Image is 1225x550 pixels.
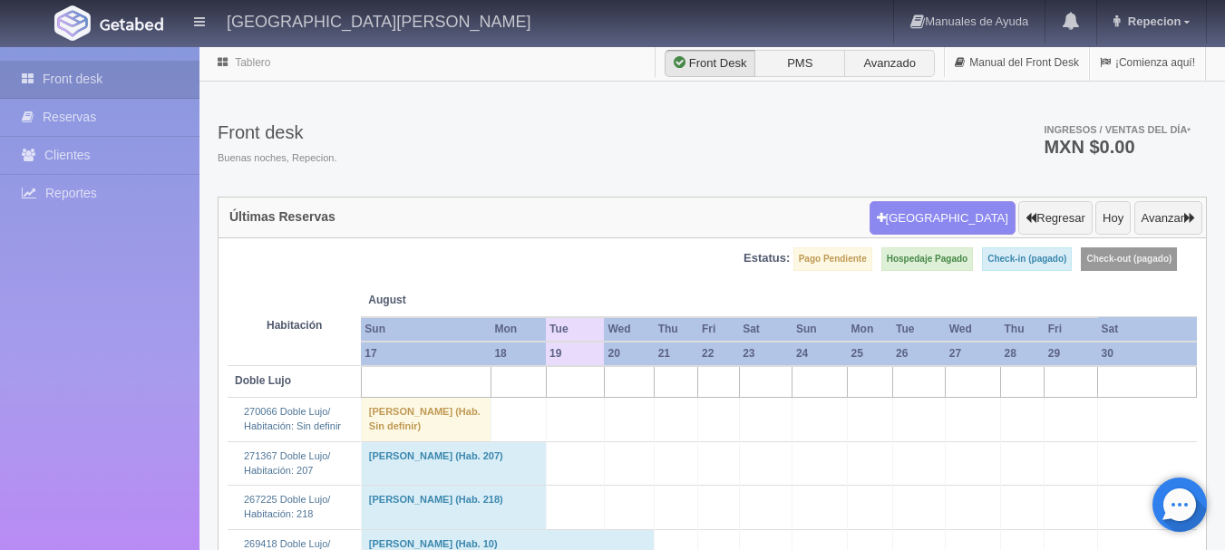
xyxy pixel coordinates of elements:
[1001,317,1045,342] th: Thu
[848,317,893,342] th: Mon
[546,342,604,366] th: 19
[1045,342,1098,366] th: 29
[870,201,1016,236] button: [GEOGRAPHIC_DATA]
[244,450,330,476] a: 271367 Doble Lujo/Habitación: 207
[1018,201,1092,236] button: Regresar
[244,406,341,431] a: 270066 Doble Lujo/Habitación: Sin definir
[361,342,491,366] th: 17
[892,342,946,366] th: 26
[698,342,739,366] th: 22
[848,342,893,366] th: 25
[892,317,946,342] th: Tue
[982,247,1072,271] label: Check-in (pagado)
[1095,201,1131,236] button: Hoy
[744,250,790,267] label: Estatus:
[792,317,848,342] th: Sun
[491,317,546,342] th: Mon
[235,56,270,69] a: Tablero
[244,494,330,519] a: 267225 Doble Lujo/Habitación: 218
[792,342,848,366] th: 24
[945,45,1089,81] a: Manual del Front Desk
[604,342,654,366] th: 20
[1090,45,1205,81] a: ¡Comienza aquí!
[754,50,845,77] label: PMS
[1045,317,1098,342] th: Fri
[946,342,1001,366] th: 27
[1081,247,1177,271] label: Check-out (pagado)
[361,441,546,485] td: [PERSON_NAME] (Hab. 207)
[698,317,739,342] th: Fri
[739,342,792,366] th: 23
[267,319,322,332] strong: Habitación
[218,122,336,142] h3: Front desk
[739,317,792,342] th: Sat
[1044,138,1191,156] h3: MXN $0.00
[361,398,491,441] td: [PERSON_NAME] (Hab. Sin definir)
[100,17,163,31] img: Getabed
[1134,201,1202,236] button: Avanzar
[227,9,530,32] h4: [GEOGRAPHIC_DATA][PERSON_NAME]
[665,50,755,77] label: Front Desk
[1001,342,1045,366] th: 28
[491,342,546,366] th: 18
[793,247,872,271] label: Pago Pendiente
[655,342,698,366] th: 21
[946,317,1001,342] th: Wed
[1098,317,1197,342] th: Sat
[218,151,336,166] span: Buenas noches, Repecion.
[604,317,654,342] th: Wed
[1044,124,1191,135] span: Ingresos / Ventas del día
[229,210,335,224] h4: Últimas Reservas
[655,317,698,342] th: Thu
[1123,14,1181,28] span: Repecion
[881,247,973,271] label: Hospedaje Pagado
[1098,342,1197,366] th: 30
[844,50,935,77] label: Avanzado
[368,293,539,308] span: August
[54,5,91,41] img: Getabed
[546,317,604,342] th: Tue
[361,486,546,529] td: [PERSON_NAME] (Hab. 218)
[235,374,291,387] b: Doble Lujo
[361,317,491,342] th: Sun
